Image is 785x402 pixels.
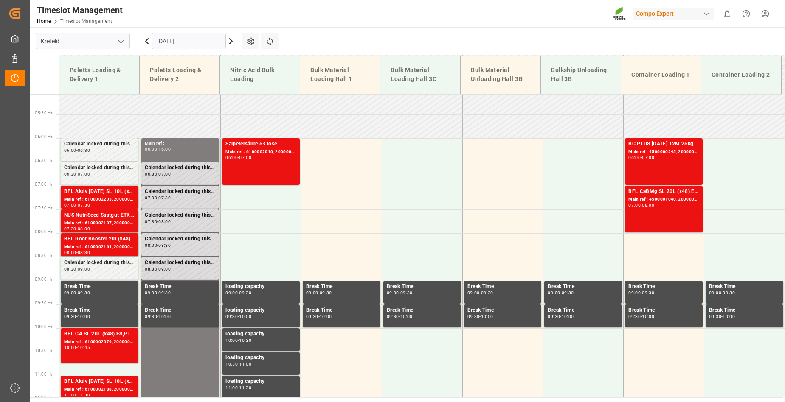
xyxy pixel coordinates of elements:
[158,267,171,271] div: 09:00
[114,35,127,48] button: open menu
[64,291,76,295] div: 09:00
[64,235,135,243] div: BFL Root Booster 20L(x48) DE,ES,FR,NL,ENTPL N 12-4-6 25kg (x40) D,A,CHBFL ReSist SL (new) 10L (x6...
[467,62,534,87] div: Bulk Material Unloading Hall 3B
[145,243,157,247] div: 08:00
[548,306,619,315] div: Break Time
[35,277,52,282] span: 09:00 Hr
[613,6,627,21] img: Screenshot%202023-09-29%20at%2010.02.21.png_1712312052.png
[78,251,90,254] div: 08:30
[145,187,215,196] div: Calendar locked during this period.
[157,291,158,295] div: -
[320,291,332,295] div: 09:30
[548,62,614,87] div: Bulkship Unloading Hall 3B
[145,172,157,176] div: 06:30
[35,301,52,305] span: 09:30 Hr
[78,267,90,271] div: 09:00
[548,291,560,295] div: 09:00
[35,111,52,115] span: 05:30 Hr
[238,315,239,318] div: -
[239,338,251,342] div: 10:30
[35,229,52,234] span: 08:00 Hr
[35,253,52,258] span: 08:30 Hr
[64,227,76,231] div: 07:30
[387,282,458,291] div: Break Time
[628,156,641,159] div: 06:00
[76,315,78,318] div: -
[64,386,135,393] div: Main ref : 6100002188, 2000001725
[238,362,239,366] div: -
[628,67,694,83] div: Container Loading 1
[628,315,641,318] div: 09:30
[562,315,574,318] div: 10:00
[145,140,216,147] div: Main ref : ,
[157,196,158,200] div: -
[145,259,215,267] div: Calendar locked during this period.
[35,134,52,139] span: 06:00 Hr
[642,315,654,318] div: 10:00
[158,196,171,200] div: 07:30
[76,251,78,254] div: -
[145,164,215,172] div: Calendar locked during this period.
[157,315,158,318] div: -
[157,172,158,176] div: -
[709,291,721,295] div: 09:00
[64,164,135,172] div: Calendar locked during this period.
[306,306,377,315] div: Break Time
[78,315,90,318] div: 10:00
[306,282,377,291] div: Break Time
[239,291,251,295] div: 09:30
[78,172,90,176] div: 07:00
[64,330,135,338] div: BFL CA SL 20L (x48) ES,PTBFL Kelp SL 10L (x60) ES,PTBFL Costi SL 10L (x40) ES,PT
[64,338,135,346] div: Main ref : 6100002079, 2000001348
[628,282,699,291] div: Break Time
[387,291,399,295] div: 09:00
[641,291,642,295] div: -
[158,291,171,295] div: 09:30
[628,140,699,148] div: BC PLUS [DATE] 12M 25kg (x42) INTBC PLUS [DATE] 6M 1050kg UN CAN BBBC PLUS [DATE] 6M 1050kg UN CA...
[36,33,130,49] input: Type to search/select
[64,211,135,220] div: NUS NutriSeed Saatgut ETK DEKABRI Grün 10-4-7 200L (x4) DE,ENBFL Aktiv [DATE] SL 10L (x60) DEBFL ...
[35,182,52,187] span: 07:00 Hr
[76,148,78,152] div: -
[479,291,481,295] div: -
[64,187,135,196] div: BFL Aktiv [DATE] SL 10L (x60) [PERSON_NAME] 10L (x60) BE,DE,FR,EN,NL,ITBFL FET SL 10L (x60) FR,DE...
[467,282,538,291] div: Break Time
[64,172,76,176] div: 06:30
[399,315,400,318] div: -
[37,4,123,17] div: Timeslot Management
[628,148,699,156] div: Main ref : 4500000245, 2000000163
[548,315,560,318] div: 09:30
[709,315,721,318] div: 09:30
[628,187,699,196] div: BFL CaBMg SL 20L (x48) EN,IN MTO
[225,140,296,148] div: Salpetersäure 53 lose
[78,227,90,231] div: 08:00
[64,196,135,203] div: Main ref : 6100002203, 2000001711
[152,33,226,49] input: DD.MM.YYYY
[76,291,78,295] div: -
[641,156,642,159] div: -
[225,282,296,291] div: loading capacity
[64,393,76,397] div: 11:00
[64,306,135,315] div: Break Time
[387,306,458,315] div: Break Time
[318,315,320,318] div: -
[641,315,642,318] div: -
[64,315,76,318] div: 09:30
[158,147,171,151] div: 16:00
[306,315,318,318] div: 09:30
[723,291,735,295] div: 09:30
[709,306,780,315] div: Break Time
[157,267,158,271] div: -
[146,62,213,87] div: Paletts Loading & Delivery 2
[37,18,51,24] a: Home
[225,291,238,295] div: 09:00
[225,330,296,338] div: loading capacity
[239,362,251,366] div: 11:00
[225,377,296,386] div: loading capacity
[225,156,238,159] div: 06:00
[64,267,76,271] div: 08:30
[158,220,171,223] div: 08:00
[66,62,132,87] div: Paletts Loading & Delivery 1
[628,306,699,315] div: Break Time
[467,291,480,295] div: 09:00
